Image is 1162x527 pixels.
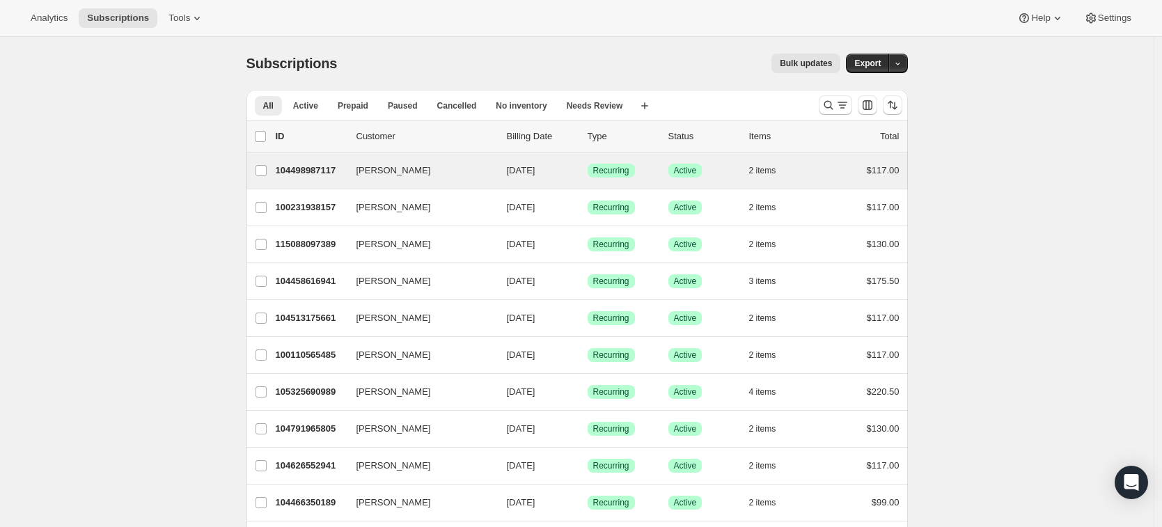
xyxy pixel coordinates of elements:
[749,345,792,365] button: 2 items
[507,165,535,175] span: [DATE]
[674,460,697,471] span: Active
[356,422,431,436] span: [PERSON_NAME]
[348,455,487,477] button: [PERSON_NAME]
[356,459,431,473] span: [PERSON_NAME]
[846,54,889,73] button: Export
[867,165,900,175] span: $117.00
[749,313,776,324] span: 2 items
[348,196,487,219] button: [PERSON_NAME]
[668,129,738,143] p: Status
[593,202,629,213] span: Recurring
[348,307,487,329] button: [PERSON_NAME]
[780,58,832,69] span: Bulk updates
[867,386,900,397] span: $220.50
[356,129,496,143] p: Customer
[674,386,697,398] span: Active
[276,308,900,328] div: 104513175661[PERSON_NAME][DATE]SuccessRecurringSuccessActive2 items$117.00
[348,159,487,182] button: [PERSON_NAME]
[593,239,629,250] span: Recurring
[276,129,900,143] div: IDCustomerBilling DateTypeStatusItemsTotal
[634,96,656,116] button: Create new view
[276,235,900,254] div: 115088097389[PERSON_NAME][DATE]SuccessRecurringSuccessActive2 items$130.00
[674,276,697,287] span: Active
[749,497,776,508] span: 2 items
[883,95,902,115] button: Sort the results
[749,423,776,434] span: 2 items
[168,13,190,24] span: Tools
[749,419,792,439] button: 2 items
[858,95,877,115] button: Customize table column order and visibility
[246,56,338,71] span: Subscriptions
[867,276,900,286] span: $175.50
[276,459,345,473] p: 104626552941
[593,497,629,508] span: Recurring
[749,129,819,143] div: Items
[593,423,629,434] span: Recurring
[507,349,535,360] span: [DATE]
[496,100,547,111] span: No inventory
[867,313,900,323] span: $117.00
[749,382,792,402] button: 4 items
[507,386,535,397] span: [DATE]
[348,381,487,403] button: [PERSON_NAME]
[276,200,345,214] p: 100231938157
[771,54,840,73] button: Bulk updates
[867,423,900,434] span: $130.00
[674,202,697,213] span: Active
[867,460,900,471] span: $117.00
[674,349,697,361] span: Active
[276,493,900,512] div: 104466350189[PERSON_NAME][DATE]SuccessRecurringSuccessActive2 items$99.00
[276,272,900,291] div: 104458616941[PERSON_NAME][DATE]SuccessRecurringSuccessActive3 items$175.50
[276,496,345,510] p: 104466350189
[749,202,776,213] span: 2 items
[507,423,535,434] span: [DATE]
[348,270,487,292] button: [PERSON_NAME]
[276,419,900,439] div: 104791965805[PERSON_NAME][DATE]SuccessRecurringSuccessActive2 items$130.00
[348,233,487,255] button: [PERSON_NAME]
[674,239,697,250] span: Active
[276,385,345,399] p: 105325690989
[749,349,776,361] span: 2 items
[356,496,431,510] span: [PERSON_NAME]
[348,344,487,366] button: [PERSON_NAME]
[507,276,535,286] span: [DATE]
[507,129,576,143] p: Billing Date
[276,237,345,251] p: 115088097389
[854,58,881,69] span: Export
[749,198,792,217] button: 2 items
[22,8,76,28] button: Analytics
[276,456,900,475] div: 104626552941[PERSON_NAME][DATE]SuccessRecurringSuccessActive2 items$117.00
[1076,8,1140,28] button: Settings
[276,345,900,365] div: 100110565485[PERSON_NAME][DATE]SuccessRecurringSuccessActive2 items$117.00
[356,274,431,288] span: [PERSON_NAME]
[749,272,792,291] button: 3 items
[749,239,776,250] span: 2 items
[507,313,535,323] span: [DATE]
[1009,8,1072,28] button: Help
[593,460,629,471] span: Recurring
[87,13,149,24] span: Subscriptions
[276,422,345,436] p: 104791965805
[872,497,900,508] span: $99.00
[749,460,776,471] span: 2 items
[749,165,776,176] span: 2 items
[388,100,418,111] span: Paused
[749,276,776,287] span: 3 items
[263,100,274,111] span: All
[276,348,345,362] p: 100110565485
[867,349,900,360] span: $117.00
[79,8,157,28] button: Subscriptions
[437,100,477,111] span: Cancelled
[749,235,792,254] button: 2 items
[593,386,629,398] span: Recurring
[276,311,345,325] p: 104513175661
[276,274,345,288] p: 104458616941
[338,100,368,111] span: Prepaid
[749,493,792,512] button: 2 items
[356,348,431,362] span: [PERSON_NAME]
[507,239,535,249] span: [DATE]
[593,313,629,324] span: Recurring
[593,276,629,287] span: Recurring
[348,418,487,440] button: [PERSON_NAME]
[356,200,431,214] span: [PERSON_NAME]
